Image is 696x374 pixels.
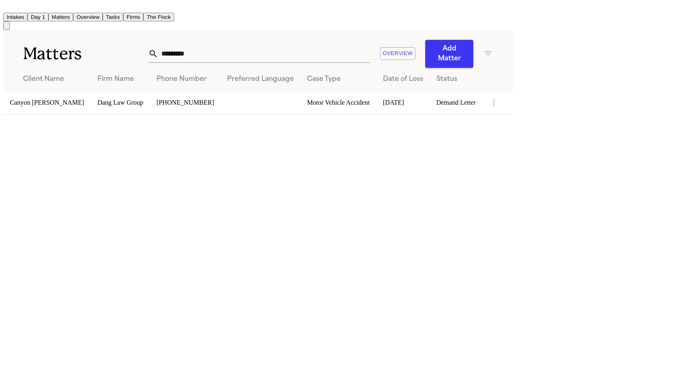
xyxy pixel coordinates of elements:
[227,74,294,84] div: Preferred Language
[3,5,13,12] a: Home
[376,91,430,114] td: [DATE]
[157,74,214,84] div: Phone Number
[3,13,28,20] a: Intakes
[430,91,482,114] td: Demand Letter
[143,13,174,21] button: The Flock
[28,13,48,21] button: Day 1
[91,91,150,114] td: Dang Law Group
[143,13,174,20] a: The Flock
[123,13,143,21] button: Firms
[3,3,13,11] img: Finch Logo
[103,13,123,20] a: Tasks
[28,13,48,20] a: Day 1
[3,13,28,21] button: Intakes
[3,91,91,114] td: Canyon [PERSON_NAME]
[48,13,73,20] a: Matters
[383,74,423,84] div: Date of Loss
[23,44,148,64] h1: Matters
[123,13,143,20] a: Firms
[73,13,103,20] a: Overview
[97,74,143,84] div: Firm Name
[380,47,415,60] button: Overview
[48,13,73,21] button: Matters
[73,13,103,21] button: Overview
[300,91,376,114] td: Motor Vehicle Accident
[23,74,84,84] div: Client Name
[103,13,123,21] button: Tasks
[307,74,370,84] div: Case Type
[150,91,221,114] td: [PHONE_NUMBER]
[436,74,476,84] div: Status
[425,40,473,68] button: Add Matter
